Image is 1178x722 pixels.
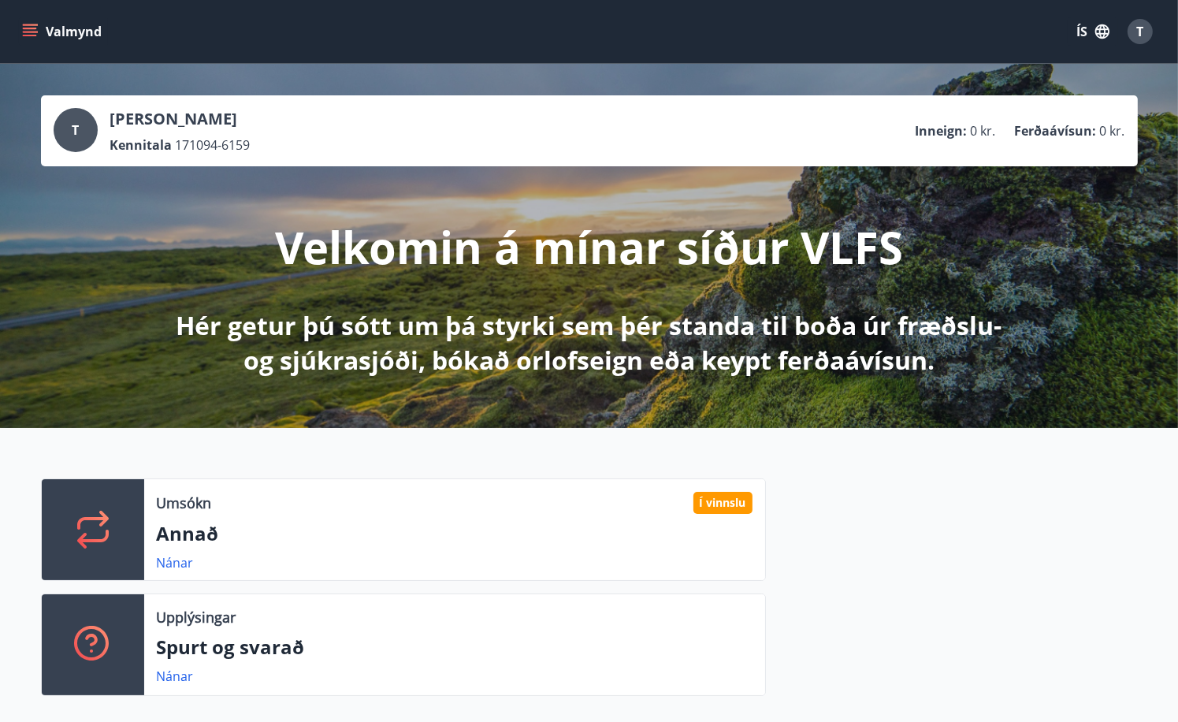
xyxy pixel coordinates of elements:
[1100,122,1125,140] span: 0 kr.
[157,634,753,661] p: Spurt og svarað
[1137,23,1144,40] span: T
[110,108,251,130] p: [PERSON_NAME]
[916,122,968,140] p: Inneign :
[173,308,1005,378] p: Hér getur þú sótt um þá styrki sem þér standa til boða úr fræðslu- og sjúkrasjóði, bókað orlofsei...
[176,136,251,154] span: 171094-6159
[157,668,194,685] a: Nánar
[157,607,236,627] p: Upplýsingar
[275,217,903,277] p: Velkomin á mínar síður VLFS
[1121,13,1159,50] button: T
[693,492,753,514] div: Í vinnslu
[1015,122,1097,140] p: Ferðaávísun :
[157,493,212,513] p: Umsókn
[157,554,194,571] a: Nánar
[157,520,753,547] p: Annað
[110,136,173,154] p: Kennitala
[72,121,79,139] span: T
[1068,17,1118,46] button: ÍS
[19,17,108,46] button: menu
[971,122,996,140] span: 0 kr.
